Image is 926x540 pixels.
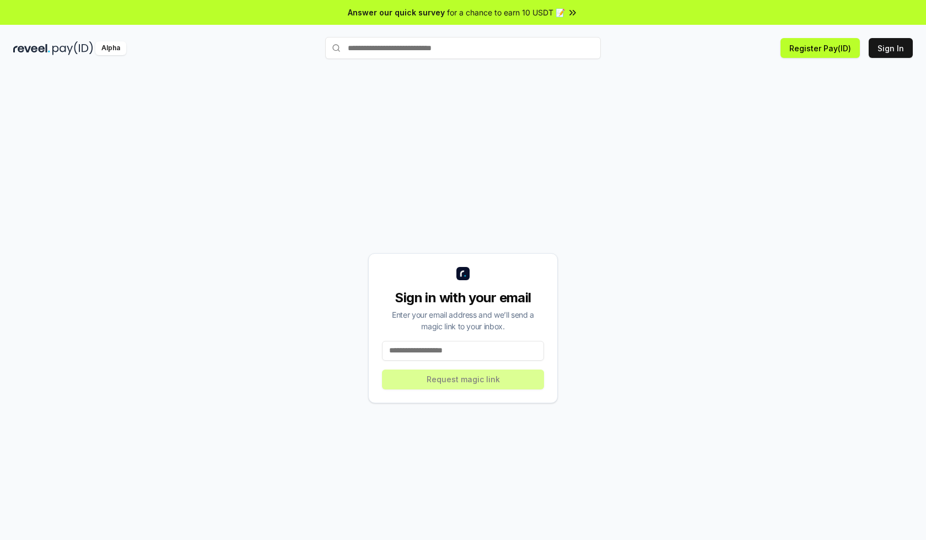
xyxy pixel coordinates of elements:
button: Sign In [869,38,913,58]
button: Register Pay(ID) [780,38,860,58]
span: Answer our quick survey [348,7,445,18]
div: Alpha [95,41,126,55]
div: Sign in with your email [382,289,544,307]
img: logo_small [456,267,470,280]
img: reveel_dark [13,41,50,55]
span: for a chance to earn 10 USDT 📝 [447,7,565,18]
img: pay_id [52,41,93,55]
div: Enter your email address and we’ll send a magic link to your inbox. [382,309,544,332]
